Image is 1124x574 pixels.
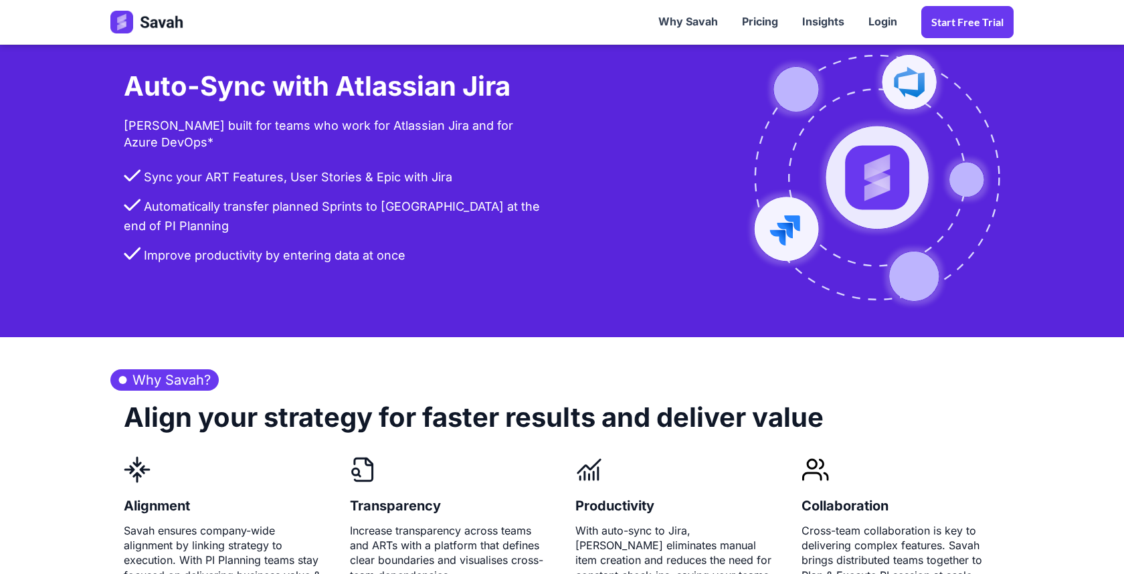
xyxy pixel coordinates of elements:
a: Login [856,1,909,43]
a: Start Free trial [921,6,1014,38]
a: Pricing [730,1,790,43]
h3: Why Savah? [110,369,219,391]
h4: Transparency [350,488,441,523]
div: [PERSON_NAME] built for teams who work for Atlassian Jira and for Azure DevOps* [124,110,549,157]
h4: Productivity [575,488,654,523]
h4: Alignment [124,488,190,523]
li: Sync your ART Features, User Stories & Epic with Jira [124,168,549,197]
a: Insights [790,1,856,43]
a: Why Savah [646,1,730,43]
img: checkbox.png [124,199,140,211]
iframe: Chat Widget [1057,510,1124,574]
h2: Align your strategy for faster results and deliver value [124,391,824,456]
h3: Auto-Sync with Atlassian Jira [124,70,510,110]
img: checkbox.png [124,247,140,259]
img: checkbox.png [124,169,140,181]
li: Automatically transfer planned Sprints to [GEOGRAPHIC_DATA] at the end of PI Planning [124,197,549,246]
h4: Collaboration [802,488,888,523]
li: Improve productivity by entering data at once [124,246,549,276]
